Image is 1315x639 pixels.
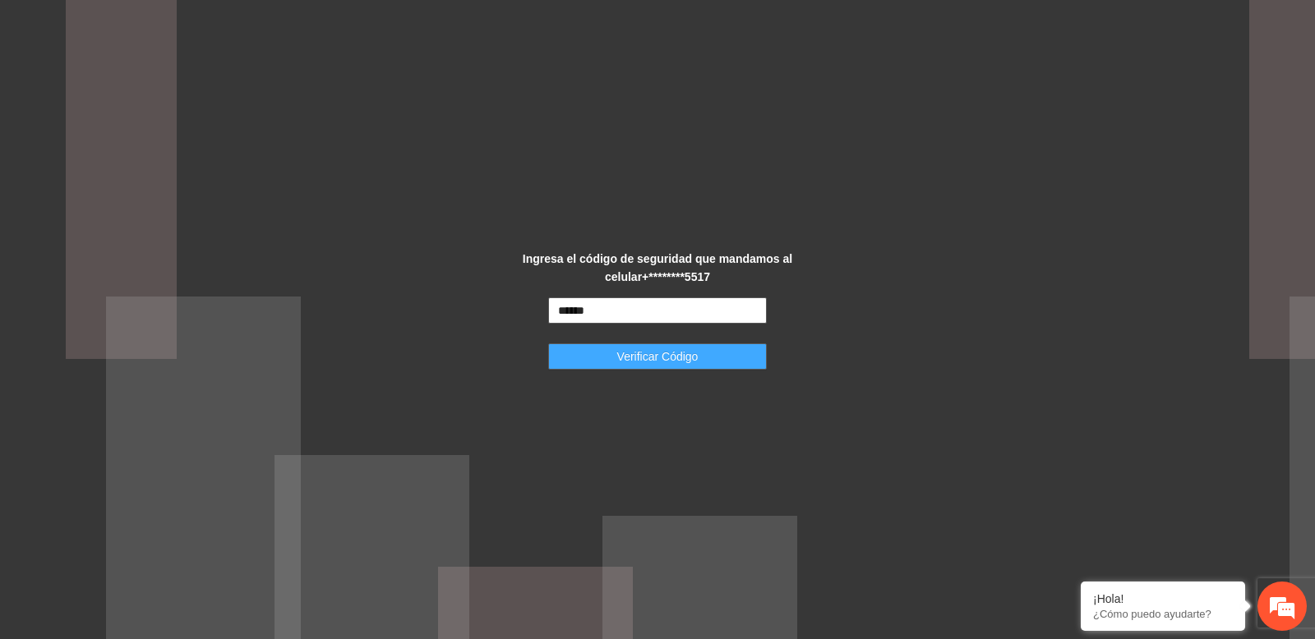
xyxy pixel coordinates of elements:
div: ¡Hola! [1093,592,1233,605]
textarea: Escriba su mensaje y pulse “Intro” [8,448,313,506]
span: Verificar Código [617,347,699,365]
div: Minimizar ventana de chat en vivo [270,8,309,48]
button: Verificar Código [548,343,768,370]
p: ¿Cómo puedo ayudarte? [1093,608,1233,620]
span: Estamos en línea. [95,219,227,385]
strong: Ingresa el código de seguridad que mandamos al celular +********5517 [523,252,792,283]
div: Chatee con nosotros ahora [85,84,276,105]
